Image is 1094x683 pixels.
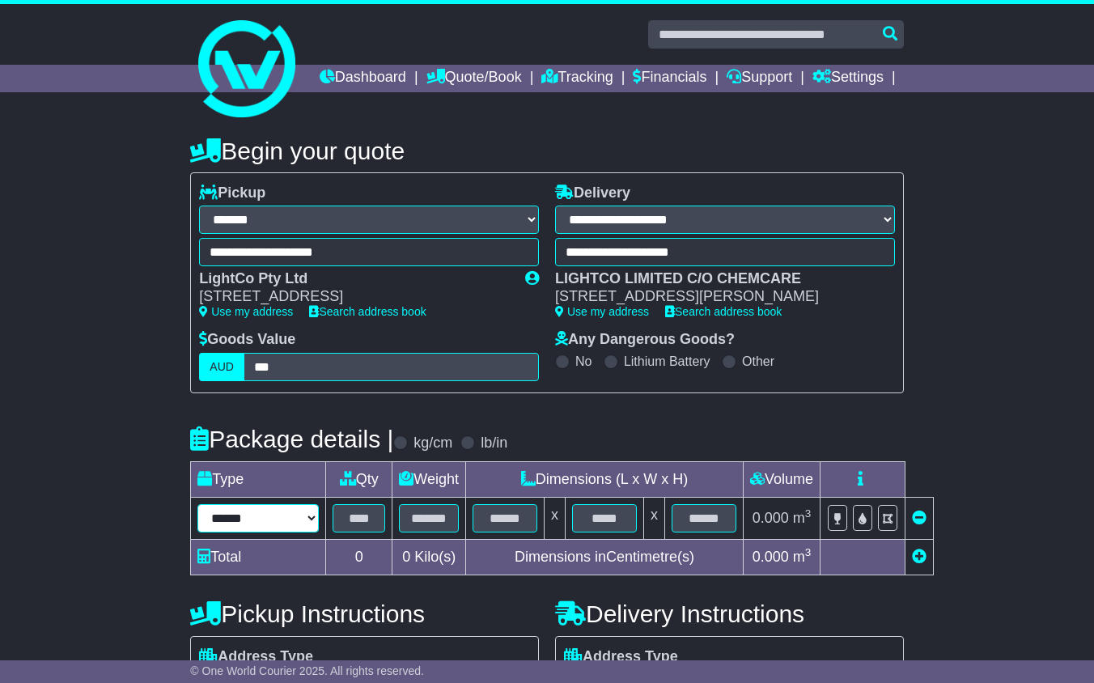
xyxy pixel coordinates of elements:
[555,331,735,349] label: Any Dangerous Goods?
[466,461,744,497] td: Dimensions (L x W x H)
[564,648,678,666] label: Address Type
[199,331,295,349] label: Goods Value
[555,600,904,627] h4: Delivery Instructions
[727,65,792,92] a: Support
[309,305,426,318] a: Search address book
[541,65,613,92] a: Tracking
[413,435,452,452] label: kg/cm
[575,354,592,369] label: No
[199,185,265,202] label: Pickup
[426,65,522,92] a: Quote/Book
[199,305,293,318] a: Use my address
[753,549,789,565] span: 0.000
[753,510,789,526] span: 0.000
[812,65,884,92] a: Settings
[644,497,665,539] td: x
[555,305,649,318] a: Use my address
[633,65,706,92] a: Financials
[326,461,392,497] td: Qty
[793,510,812,526] span: m
[199,270,509,288] div: LightCo Pty Ltd
[320,65,406,92] a: Dashboard
[190,664,424,677] span: © One World Courier 2025. All rights reserved.
[190,600,539,627] h4: Pickup Instructions
[555,185,630,202] label: Delivery
[545,497,566,539] td: x
[481,435,507,452] label: lb/in
[191,539,326,575] td: Total
[199,648,313,666] label: Address Type
[466,539,744,575] td: Dimensions in Centimetre(s)
[199,288,509,306] div: [STREET_ADDRESS]
[805,546,812,558] sup: 3
[402,549,410,565] span: 0
[555,288,879,306] div: [STREET_ADDRESS][PERSON_NAME]
[912,510,927,526] a: Remove this item
[624,354,710,369] label: Lithium Battery
[392,461,466,497] td: Weight
[190,426,393,452] h4: Package details |
[793,549,812,565] span: m
[199,353,244,381] label: AUD
[555,270,879,288] div: LIGHTCO LIMITED C/O CHEMCARE
[392,539,466,575] td: Kilo(s)
[744,461,820,497] td: Volume
[665,305,782,318] a: Search address book
[805,507,812,520] sup: 3
[912,549,927,565] a: Add new item
[191,461,326,497] td: Type
[326,539,392,575] td: 0
[742,354,774,369] label: Other
[190,138,903,164] h4: Begin your quote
